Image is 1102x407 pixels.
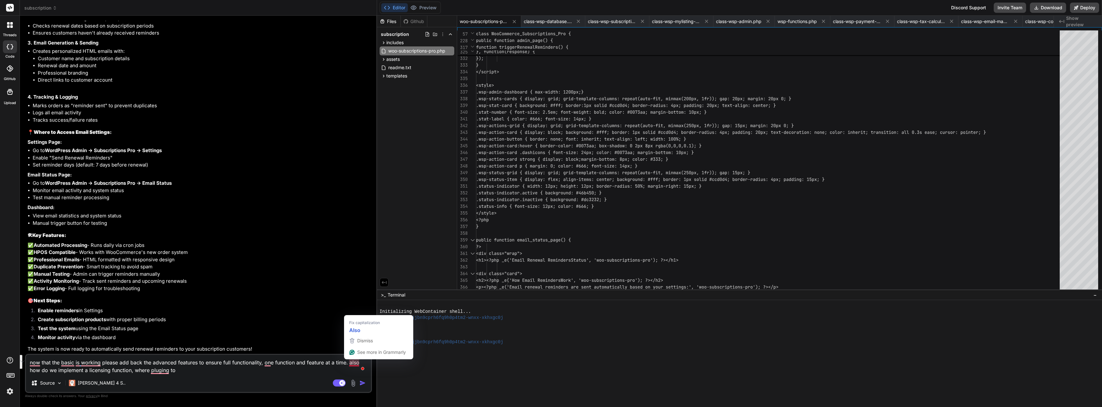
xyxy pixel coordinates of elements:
strong: Professional Emails [34,256,79,263]
strong: 4. Tracking & Logging [28,94,78,100]
div: 333 [457,62,468,69]
span: .wsp-actions-grid { display: grid; grid-te [476,123,584,128]
span: <h2><?php _e('How Email Reminders [476,277,561,283]
div: 366 [457,284,468,290]
div: 332 [457,55,468,62]
div: 352 [457,190,468,196]
span: ht: bold; color: #0073aa; margin-bottom: 10px; } [584,109,707,115]
li: Tracks success/failure rates [33,117,371,124]
span: b450; } [584,190,602,196]
span: .status-indicator.active { background: #46 [476,190,584,196]
span: ; } [584,116,591,122]
li: with proper billing periods [33,316,371,325]
textarea: To enrich screen reader interactions, please activate Accessibility in Grammarly extension settings [26,355,371,374]
span: class-wsp-email-manager.php [961,18,1009,25]
div: Files [377,18,400,25]
strong: Monitor activity [38,334,75,340]
strong: WordPress Admin → Subscriptions Pro → Email Status [45,180,172,186]
span: )); gap: 15px; margin: 20px 0; } [712,123,794,128]
li: Customer name and subscription details [38,55,371,62]
span: .wsp-status-item { display: flex; align-it [476,176,584,182]
h3: 🎯 [28,297,371,305]
span: .wsp-action-card p { margin: 0; color: #66 [476,163,584,169]
button: Download [1030,3,1066,13]
span: class-wsp-coupon-manager.php [1025,18,1073,25]
img: Claude 4 Sonnet [69,380,75,386]
span: .wsp-status-grid { display: grid; grid-tem [476,170,584,175]
p: [PERSON_NAME] 4 S.. [78,380,126,386]
div: 346 [457,149,468,156]
span: nter; } [968,129,986,135]
li: Checks renewal dates based on subscription periods [33,22,371,30]
div: 362 [457,257,468,264]
div: 338 [457,95,468,102]
span: 325 [457,49,468,55]
strong: Error Logging [34,285,65,291]
span: function triggerRenewalReminders() { [476,44,568,50]
span: wsp-functions.php [777,18,817,25]
span: class-wsp-mylisting-integration.php [652,18,700,25]
span: 1px solid #ccd0d4; border-radius: 4px; padding: 2 [584,102,709,108]
li: in Settings [33,307,371,316]
span: }, function(response) { [476,49,535,54]
span: ); gap: 15px; } [712,170,750,175]
span: woo-subscriptions-pro.php [388,47,446,55]
span: plate-columns: repeat(auto-fit, minmax(200px, 1fr) [584,96,712,102]
span: privacy [86,394,97,398]
span: 228 [457,37,468,44]
div: 335 [457,75,468,82]
span: <p><?php _e('Email renewal reminde [476,284,563,290]
button: Deploy [1070,3,1099,13]
span: <style> [476,82,494,88]
button: Editor [381,3,408,12]
span: mplate-columns: repeat(auto-fit, minmax(250px, 1fr [584,123,712,128]
span: .wsp-stat-card { background: #fff; border: [476,102,584,108]
span: class-wsp-payment-handler.php [833,18,881,25]
button: − [1092,290,1098,300]
span: und: #fff; border: 1px solid #ccd0d4; border-radiu [584,129,712,135]
span: r: inherit; transition: all 0.3s ease; cursor: poi [840,129,968,135]
span: ccd0d4; border-radius: 4px; padding: 15px; } [712,176,825,182]
strong: Next Steps: [34,297,62,304]
strong: Create subscription products [38,316,106,322]
span: class-wsp-tax-calculator.php [897,18,945,25]
strong: HPOS Compatible [34,249,76,255]
span: rs are sent automatically based on your settings:' [563,284,691,290]
li: using the Email Status page [33,325,371,334]
div: Click to collapse the range. [468,237,477,243]
span: <div class="card"> [476,271,522,276]
span: .wsp-stats-cards { display: grid; grid-tem [476,96,584,102]
strong: Enable reminders [38,307,78,313]
div: Github [401,18,427,25]
strong: WordPress Admin → Subscriptions Pro → Settings [45,147,162,153]
span: 317 [457,44,468,51]
span: .wsp-action-card:hover { border-color: #00 [476,143,584,149]
div: Discord Support [947,3,990,13]
div: 361 [457,250,468,257]
div: 341 [457,116,468,122]
span: subscription [381,31,409,37]
span: Terminal [388,292,405,298]
span: class-wsp-database.php [524,18,572,25]
span: ); gap: 20px; margin: 20px 0; } [712,96,791,102]
span: <?php [476,217,489,223]
div: 344 [457,136,468,142]
span: } [476,62,479,68]
li: Go to [33,147,371,154]
strong: Dashboard: [28,204,54,210]
div: 350 [457,176,468,183]
div: 336 [457,82,468,89]
span: 2px; border-radius: 50%; margin-right: 15px; } [584,183,702,189]
div: 342 [457,122,468,129]
div: 358 [457,230,468,237]
div: 347 [457,156,468,163]
span: includes [386,39,404,46]
li: Monitor email activity and system status [33,187,371,194]
li: Logs all email activity [33,109,371,117]
img: Pick Models [57,380,62,386]
span: .status-indicator { width: 12px; height: 1 [476,183,584,189]
button: Invite Team [994,3,1026,13]
div: 363 [457,264,468,270]
span: class WooCommerce_Subscriptions_Pro { [476,31,571,37]
span: .status-info { font-size: 12px; color: #66 [476,203,584,209]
